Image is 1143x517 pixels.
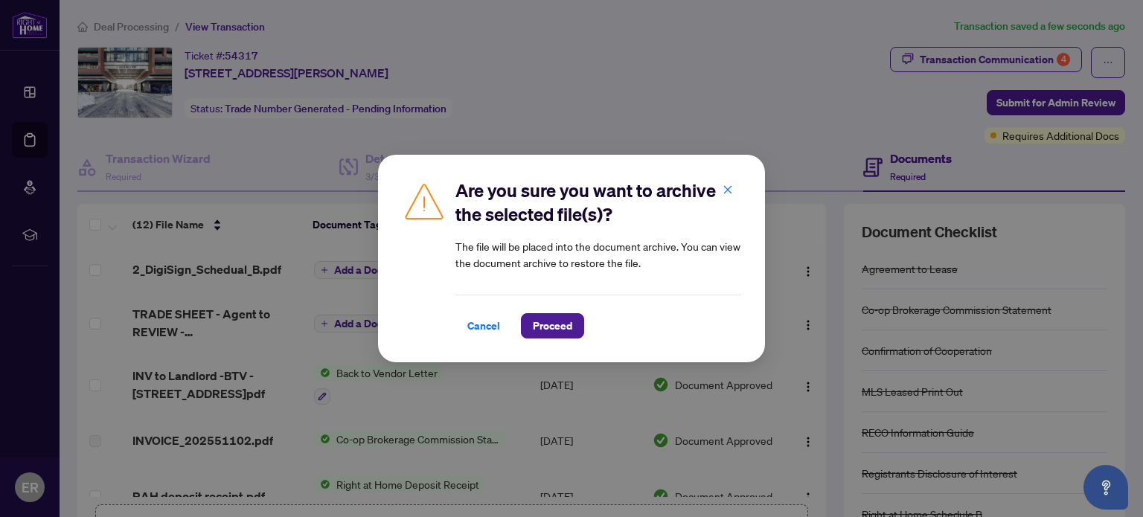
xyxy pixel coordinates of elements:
button: Proceed [521,313,584,338]
h2: Are you sure you want to archive the selected file(s)? [455,179,741,226]
span: close [723,184,733,195]
span: Proceed [533,314,572,338]
img: Caution Icon [402,179,446,223]
span: Cancel [467,314,500,338]
button: Cancel [455,313,512,338]
button: Open asap [1083,465,1128,510]
article: The file will be placed into the document archive. You can view the document archive to restore t... [455,238,741,271]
